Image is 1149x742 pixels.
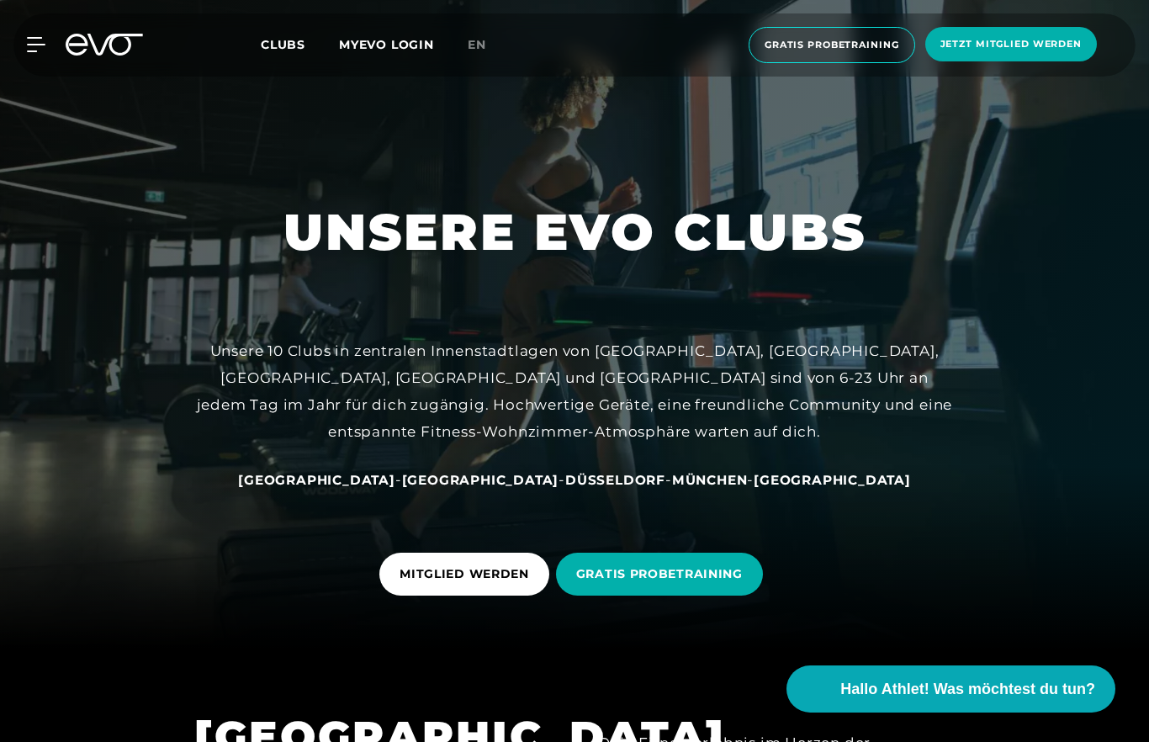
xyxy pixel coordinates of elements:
span: [GEOGRAPHIC_DATA] [238,472,395,488]
a: [GEOGRAPHIC_DATA] [754,471,911,488]
a: Gratis Probetraining [744,27,920,63]
span: [GEOGRAPHIC_DATA] [402,472,559,488]
span: Jetzt Mitglied werden [940,37,1082,51]
a: [GEOGRAPHIC_DATA] [238,471,395,488]
h1: UNSERE EVO CLUBS [283,199,866,265]
a: München [672,471,748,488]
div: - - - - [196,466,953,493]
button: Hallo Athlet! Was möchtest du tun? [786,665,1115,713]
a: Clubs [261,36,339,52]
span: Hallo Athlet! Was möchtest du tun? [840,678,1095,701]
span: Düsseldorf [565,472,665,488]
a: [GEOGRAPHIC_DATA] [402,471,559,488]
a: en [468,35,506,55]
a: Düsseldorf [565,471,665,488]
a: MYEVO LOGIN [339,37,434,52]
a: GRATIS PROBETRAINING [556,540,770,608]
span: en [468,37,486,52]
a: MITGLIED WERDEN [379,540,556,608]
span: München [672,472,748,488]
span: Gratis Probetraining [765,38,899,52]
span: [GEOGRAPHIC_DATA] [754,472,911,488]
span: Clubs [261,37,305,52]
span: GRATIS PROBETRAINING [576,565,743,583]
span: MITGLIED WERDEN [400,565,529,583]
div: Unsere 10 Clubs in zentralen Innenstadtlagen von [GEOGRAPHIC_DATA], [GEOGRAPHIC_DATA], [GEOGRAPHI... [196,337,953,446]
a: Jetzt Mitglied werden [920,27,1102,63]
